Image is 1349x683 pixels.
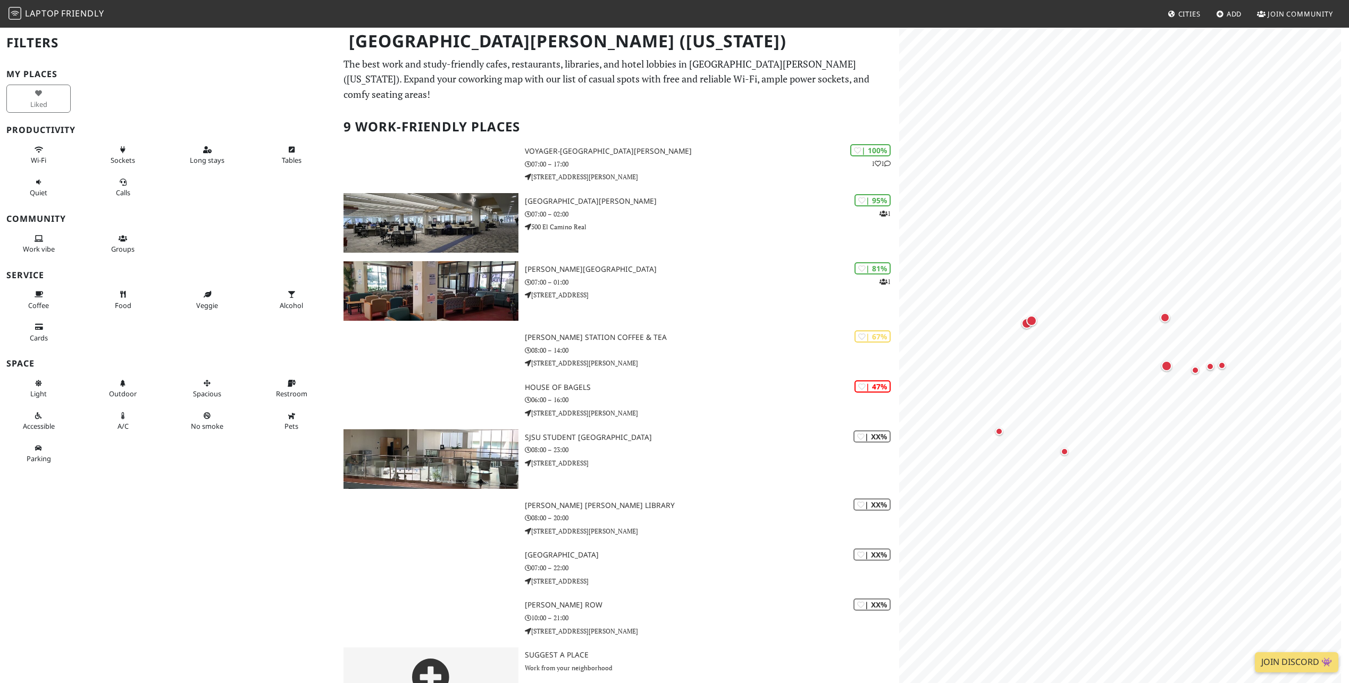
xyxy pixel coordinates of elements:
p: [STREET_ADDRESS] [525,290,900,300]
button: Quiet [6,173,71,202]
span: Outdoor area [109,389,137,398]
h3: [PERSON_NAME] Row [525,601,900,610]
button: Food [91,286,155,314]
div: Map marker [1189,364,1202,377]
p: [STREET_ADDRESS][PERSON_NAME] [525,172,900,182]
p: 1 1 [872,159,891,169]
button: Accessible [6,407,71,435]
div: Map marker [1024,313,1039,328]
p: 500 El Camino Real [525,222,900,232]
p: 1 [879,209,891,219]
p: 07:00 – 02:00 [525,209,900,219]
div: Map marker [1204,360,1217,373]
p: 08:00 – 23:00 [525,445,900,455]
button: A/C [91,407,155,435]
button: Pets [259,407,324,435]
span: Video/audio calls [116,188,130,197]
span: Add [1227,9,1242,19]
div: | XX% [853,498,891,511]
span: Air conditioned [118,421,129,431]
span: Coffee [28,301,49,310]
h3: Voyager-[GEOGRAPHIC_DATA][PERSON_NAME] [525,147,900,156]
a: | 100% 11 Voyager-[GEOGRAPHIC_DATA][PERSON_NAME] 07:00 – 17:00 [STREET_ADDRESS][PERSON_NAME] [337,143,899,185]
div: | 100% [850,144,891,156]
h3: [PERSON_NAME] [PERSON_NAME] Library [525,501,900,510]
h3: Space [6,359,331,369]
div: Map marker [1158,311,1172,324]
h3: [PERSON_NAME][GEOGRAPHIC_DATA] [525,265,900,274]
h3: [GEOGRAPHIC_DATA] [525,551,900,560]
span: Food [115,301,131,310]
p: The best work and study-friendly cafes, restaurants, libraries, and hotel lobbies in [GEOGRAPHIC_... [343,56,893,102]
p: [STREET_ADDRESS][PERSON_NAME] [525,526,900,536]
a: | XX% [PERSON_NAME] Row 10:00 – 21:00 [STREET_ADDRESS][PERSON_NAME] [337,597,899,639]
div: | 47% [854,380,891,393]
h3: My Places [6,69,331,79]
div: Map marker [993,425,1006,438]
span: Quiet [30,188,47,197]
span: Group tables [111,244,135,254]
a: | XX% [PERSON_NAME] [PERSON_NAME] Library 08:00 – 20:00 [STREET_ADDRESS][PERSON_NAME] [337,497,899,539]
span: Long stays [190,155,224,165]
span: Laptop [25,7,60,19]
span: Parking [27,454,51,463]
p: [STREET_ADDRESS][PERSON_NAME] [525,358,900,368]
span: Power sockets [111,155,135,165]
p: 08:00 – 14:00 [525,345,900,355]
a: SJSU Student Union Bowling Center | XX% SJSU Student [GEOGRAPHIC_DATA] 08:00 – 23:00 [STREET_ADDR... [337,429,899,489]
a: Santa Clara University Library | 95% 1 [GEOGRAPHIC_DATA][PERSON_NAME] 07:00 – 02:00 500 El Camino... [337,193,899,253]
span: Stable Wi-Fi [31,155,46,165]
a: Add [1212,4,1246,23]
h3: SJSU Student [GEOGRAPHIC_DATA] [525,433,900,442]
p: [STREET_ADDRESS] [525,458,900,468]
button: Outdoor [91,374,155,403]
h3: Suggest a Place [525,651,900,660]
a: LaptopFriendly LaptopFriendly [9,5,104,23]
button: Parking [6,439,71,468]
p: 07:00 – 17:00 [525,159,900,169]
div: | XX% [853,430,891,443]
img: Santa Clara University Library [343,193,518,253]
button: Cards [6,318,71,346]
span: Credit cards [30,333,48,343]
span: Spacious [193,389,221,398]
span: Accessible [23,421,55,431]
button: Spacious [175,374,239,403]
a: Join Community [1253,4,1337,23]
button: Veggie [175,286,239,314]
h3: Service [6,270,331,280]
button: Long stays [175,141,239,169]
button: Tables [259,141,324,169]
a: Join Discord 👾 [1255,652,1338,672]
p: 07:00 – 22:00 [525,563,900,573]
span: Join Community [1268,9,1333,19]
span: Alcohol [280,301,303,310]
span: Veggie [196,301,218,310]
h3: [PERSON_NAME] Station Coffee & Tea [525,333,900,342]
h2: Filters [6,27,331,59]
a: | 67% [PERSON_NAME] Station Coffee & Tea 08:00 – 14:00 [STREET_ADDRESS][PERSON_NAME] [337,329,899,371]
span: Work-friendly tables [282,155,301,165]
h3: Community [6,214,331,224]
button: Light [6,374,71,403]
p: [STREET_ADDRESS][PERSON_NAME] [525,626,900,636]
p: 1 [879,277,891,287]
p: 10:00 – 21:00 [525,613,900,623]
button: Calls [91,173,155,202]
p: 08:00 – 20:00 [525,513,900,523]
a: | 47% House of Bagels 06:00 – 16:00 [STREET_ADDRESS][PERSON_NAME] [337,379,899,421]
span: Restroom [276,389,307,398]
div: | 95% [854,194,891,206]
img: Benson Memorial Center [343,261,518,321]
span: Pet friendly [284,421,298,431]
div: Map marker [1216,359,1228,372]
p: [STREET_ADDRESS] [525,576,900,586]
a: Benson Memorial Center | 81% 1 [PERSON_NAME][GEOGRAPHIC_DATA] 07:00 – 01:00 [STREET_ADDRESS] [337,261,899,321]
img: SJSU Student Union Bowling Center [343,429,518,489]
h3: [GEOGRAPHIC_DATA][PERSON_NAME] [525,197,900,206]
a: | XX% [GEOGRAPHIC_DATA] 07:00 – 22:00 [STREET_ADDRESS] [337,547,899,589]
h2: 9 Work-Friendly Places [343,111,893,143]
a: Cities [1163,4,1205,23]
button: Coffee [6,286,71,314]
p: [STREET_ADDRESS][PERSON_NAME] [525,408,900,418]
